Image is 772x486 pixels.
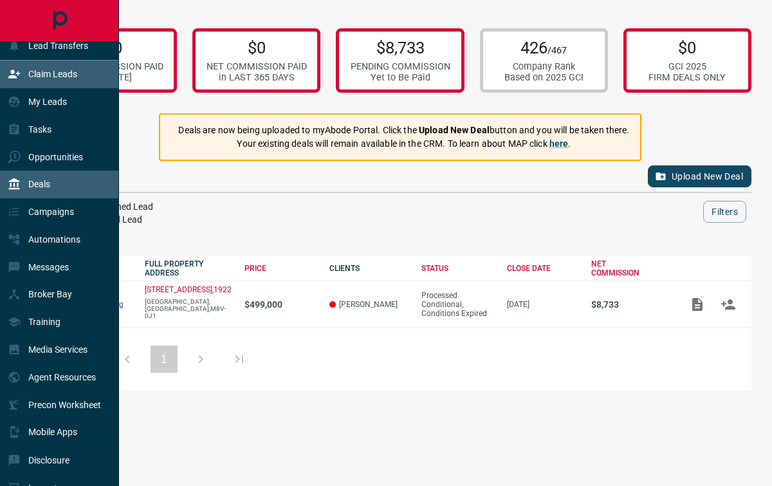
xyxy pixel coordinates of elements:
[419,125,490,135] strong: Upload New Deal
[329,300,409,309] p: [PERSON_NAME]
[351,38,450,57] p: $8,733
[504,38,584,57] p: 426
[591,299,669,310] p: $8,733
[178,124,629,137] p: Deals are now being uploaded to myAbode Portal. Click the button and you will be taken there.
[504,72,584,83] div: Based on 2025 GCI
[351,72,450,83] div: Yet to Be Paid
[178,137,629,151] p: Your existing deals will remain available in the CRM. To learn about MAP click .
[713,299,744,308] span: Match Clients
[703,201,746,223] button: Filters
[145,259,232,277] div: FULL PROPERTY ADDRESS
[648,38,726,57] p: $0
[244,299,316,310] p: $499,000
[207,61,307,72] div: NET COMMISSION PAID
[504,61,584,72] div: Company Rank
[145,298,232,319] p: [GEOGRAPHIC_DATA],[GEOGRAPHIC_DATA],M8V-0J1
[507,300,578,309] p: [DATE]
[244,264,316,273] div: PRICE
[682,299,713,308] span: Add / View Documents
[329,264,409,273] div: CLIENTS
[145,285,232,294] a: [STREET_ADDRESS],1922
[351,61,450,72] div: PENDING COMMISSION
[421,291,494,318] div: Processed Conditional, Conditions Expired
[151,346,178,373] button: 1
[547,45,567,56] span: /467
[207,38,307,57] p: $0
[549,138,569,149] a: here
[648,61,726,72] div: GCI 2025
[507,264,578,273] div: CLOSE DATE
[207,72,307,83] div: in LAST 365 DAYS
[591,259,669,277] div: NET COMMISSION
[421,264,494,273] div: STATUS
[648,165,751,187] button: Upload New Deal
[648,72,726,83] div: FIRM DEALS ONLY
